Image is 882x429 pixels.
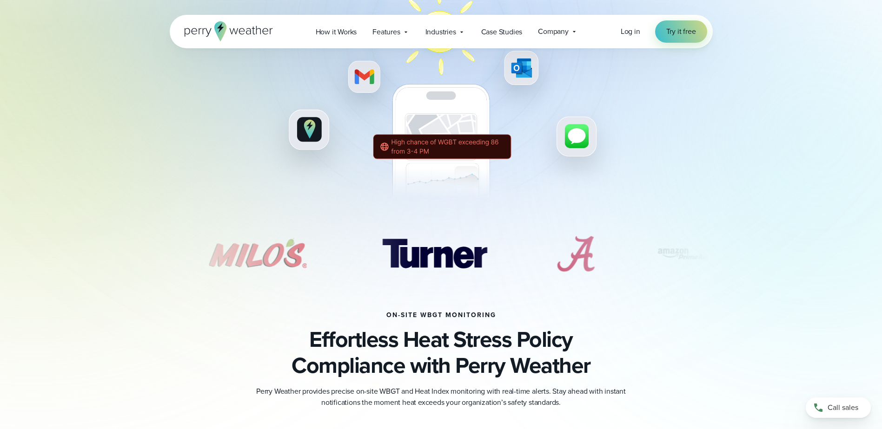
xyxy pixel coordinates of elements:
[806,397,871,418] a: Call sales
[170,231,713,282] div: slideshow
[192,231,324,277] div: 4 of 7
[651,231,714,277] img: Amazon-Air-logo.svg
[372,26,400,38] span: Features
[828,402,858,413] span: Call sales
[545,231,606,277] div: 6 of 7
[651,231,714,277] div: 7 of 7
[538,26,569,37] span: Company
[192,231,324,277] img: Milos.svg
[545,231,606,277] img: University-of-Alabama.svg
[368,231,500,277] img: Turner-Construction_1.svg
[473,22,531,41] a: Case Studies
[170,326,713,378] h3: Effortless Heat Stress Policy Compliance with Perry Weather
[655,20,707,43] a: Try it free
[316,26,357,38] span: How it Works
[308,22,365,41] a: How it Works
[621,26,640,37] a: Log in
[386,312,496,319] h2: on-site wbgt monitoring
[666,26,696,37] span: Try it free
[481,26,523,38] span: Case Studies
[255,386,627,408] p: Perry Weather provides precise on-site WBGT and Heat Index monitoring with real-time alerts. Stay...
[368,231,500,277] div: 5 of 7
[425,26,456,38] span: Industries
